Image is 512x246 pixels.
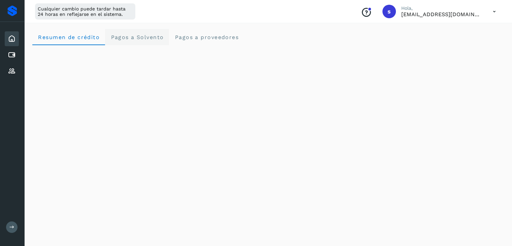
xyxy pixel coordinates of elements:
div: Inicio [5,31,19,46]
span: Pagos a Solvento [110,34,164,40]
p: Hola, [401,5,482,11]
div: Proveedores [5,64,19,79]
div: Cuentas por pagar [5,48,19,62]
span: Pagos a proveedores [174,34,239,40]
span: Resumen de crédito [38,34,100,40]
p: selma@enviopack.com [401,11,482,18]
div: Cualquier cambio puede tardar hasta 24 horas en reflejarse en el sistema. [35,3,135,20]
